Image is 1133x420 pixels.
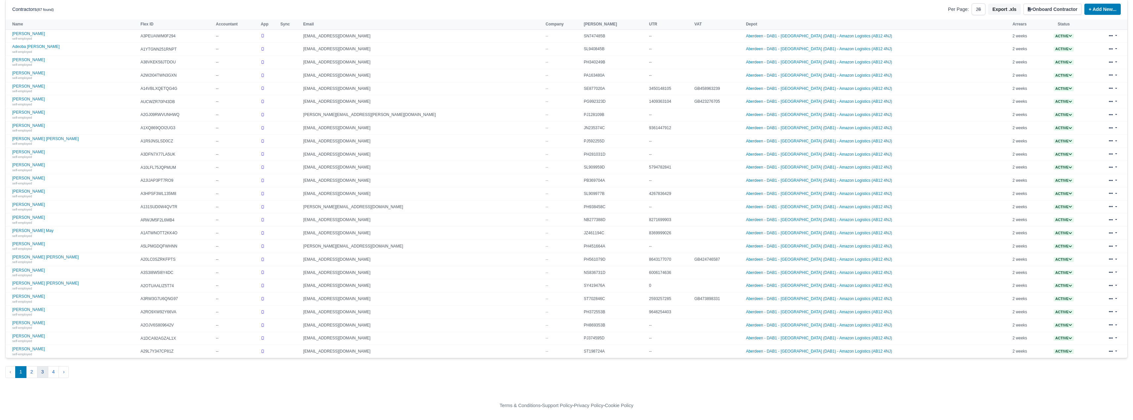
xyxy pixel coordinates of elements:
[1054,270,1074,275] span: Active
[37,8,54,12] small: (87 found)
[214,174,259,187] td: --
[1011,82,1043,95] td: 2 weeks
[214,279,259,292] td: --
[139,134,214,148] td: A1R9JNSLSD0CZ
[582,279,647,292] td: SY419476A
[139,122,214,135] td: A1XQ869QOI2UG3
[302,240,544,253] td: [PERSON_NAME][EMAIL_ADDRESS][DOMAIN_NAME]
[139,148,214,161] td: A3DFN7X77LA5UK
[1054,336,1074,340] a: Active
[1024,4,1082,15] button: Onboard Contractor
[12,286,32,290] small: self-employed
[1054,283,1074,288] a: Active
[545,60,548,64] span: --
[1054,257,1074,262] span: Active
[12,163,137,172] a: [PERSON_NAME] self-employed
[12,76,32,80] small: self-employed
[693,82,744,95] td: GB458963239
[139,56,214,69] td: A38VKEK58JTDOU
[214,266,259,279] td: --
[1011,240,1043,253] td: 2 weeks
[302,161,544,174] td: [EMAIL_ADDRESS][DOMAIN_NAME]
[582,213,647,227] td: NB277388D
[582,227,647,240] td: JZ461194C
[1100,388,1133,420] iframe: Chat Widget
[582,174,647,187] td: PB369704A
[605,403,633,408] a: Cookie Policy
[214,122,259,135] td: --
[6,19,139,29] th: Name
[1054,244,1074,248] a: Active
[647,174,693,187] td: --
[746,99,892,104] a: Aberdeen - DAB1 - [GEOGRAPHIC_DATA] (DAB1) - Amazon Logistics (AB12 4NJ)
[12,300,32,303] small: self-employed
[139,19,214,29] th: Flex ID
[647,134,693,148] td: --
[582,161,647,174] td: SL909959D
[744,19,1011,29] th: Depot
[139,43,214,56] td: A1YTGNN251RNPT
[302,95,544,108] td: [EMAIL_ADDRESS][DOMAIN_NAME]
[545,86,548,91] span: --
[12,208,32,211] small: self-employed
[746,191,892,196] a: Aberdeen - DAB1 - [GEOGRAPHIC_DATA] (DAB1) - Amazon Logistics (AB12 4NJ)
[746,178,892,183] a: Aberdeen - DAB1 - [GEOGRAPHIC_DATA] (DAB1) - Amazon Logistics (AB12 4NJ)
[1054,310,1074,314] a: Active
[1011,29,1043,43] td: 2 weeks
[12,228,137,238] a: [PERSON_NAME] May self-employed
[259,19,279,29] th: App
[302,82,544,95] td: [EMAIL_ADDRESS][DOMAIN_NAME]
[647,227,693,240] td: 8369999026
[948,6,969,13] label: Per Page:
[302,134,544,148] td: [EMAIL_ADDRESS][DOMAIN_NAME]
[693,253,744,266] td: GB424746587
[542,403,573,408] a: Support Policy
[12,234,32,238] small: self-employed
[988,4,1021,15] button: Export .xls
[12,281,137,290] a: [PERSON_NAME] [PERSON_NAME] self-employed
[647,200,693,213] td: --
[582,82,647,95] td: SE877020A
[746,217,892,222] a: Aberdeen - DAB1 - [GEOGRAPHIC_DATA] (DAB1) - Amazon Logistics (AB12 4NJ)
[1054,126,1074,131] span: Active
[1011,108,1043,122] td: 2 weeks
[582,200,647,213] td: PH938458C
[1054,86,1074,91] span: Active
[214,187,259,200] td: --
[545,126,548,130] span: --
[12,31,137,41] a: [PERSON_NAME] self-employed
[1054,191,1074,196] span: Active
[302,148,544,161] td: [EMAIL_ADDRESS][DOMAIN_NAME]
[746,270,892,275] a: Aberdeen - DAB1 - [GEOGRAPHIC_DATA] (DAB1) - Amazon Logistics (AB12 4NJ)
[12,123,137,133] a: [PERSON_NAME] self-employed
[214,19,259,29] th: Accountant
[500,403,540,408] a: Terms & Conditions
[12,57,137,67] a: [PERSON_NAME] self-employed
[1054,296,1074,301] span: Active
[693,19,744,29] th: VAT
[582,29,647,43] td: SN747485B
[746,73,892,78] a: Aberdeen - DAB1 - [GEOGRAPHIC_DATA] (DAB1) - Amazon Logistics (AB12 4NJ)
[647,279,693,292] td: 0
[582,134,647,148] td: PJ592255D
[647,266,693,279] td: 6006174636
[1054,99,1074,104] a: Active
[1054,178,1074,183] a: Active
[214,43,259,56] td: --
[582,122,647,135] td: JN235374C
[139,227,214,240] td: A1ATWNOTT2KK4O
[545,34,548,38] span: --
[302,56,544,69] td: [EMAIL_ADDRESS][DOMAIN_NAME]
[545,283,548,288] span: --
[1011,148,1043,161] td: 2 weeks
[582,108,647,122] td: PJ128109B
[302,253,544,266] td: [EMAIL_ADDRESS][DOMAIN_NAME]
[1011,95,1043,108] td: 2 weeks
[12,321,137,330] a: [PERSON_NAME] self-employed
[582,148,647,161] td: PH281031D
[1054,112,1074,117] span: Active
[12,347,137,356] a: [PERSON_NAME] self-employed
[214,227,259,240] td: --
[647,69,693,82] td: --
